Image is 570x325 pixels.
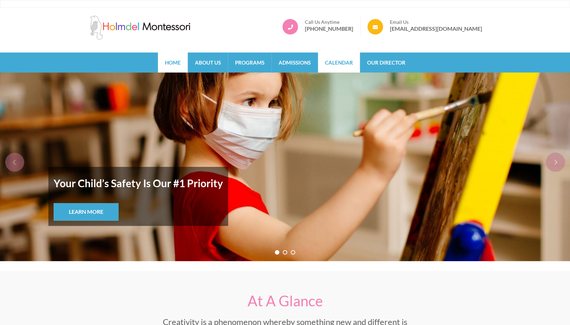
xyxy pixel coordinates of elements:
strong: Your Child’s Safety Is Our #1 Priority [54,172,223,194]
a: Learn More [54,203,119,221]
span: Email Us [390,19,482,25]
a: Home [158,52,188,73]
a: About Us [188,52,228,73]
div: prev [5,153,24,172]
a: [PHONE_NUMBER] [305,25,353,32]
a: Our Director [360,52,412,73]
a: Programs [228,52,271,73]
h2: At A Glance [150,293,420,309]
a: [EMAIL_ADDRESS][DOMAIN_NAME] [390,25,482,32]
div: next [546,153,565,172]
span: Call Us Anytime [305,19,353,25]
a: Calendar [318,52,360,73]
img: Holmdel Montessori School [88,16,192,40]
a: Admissions [272,52,318,73]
